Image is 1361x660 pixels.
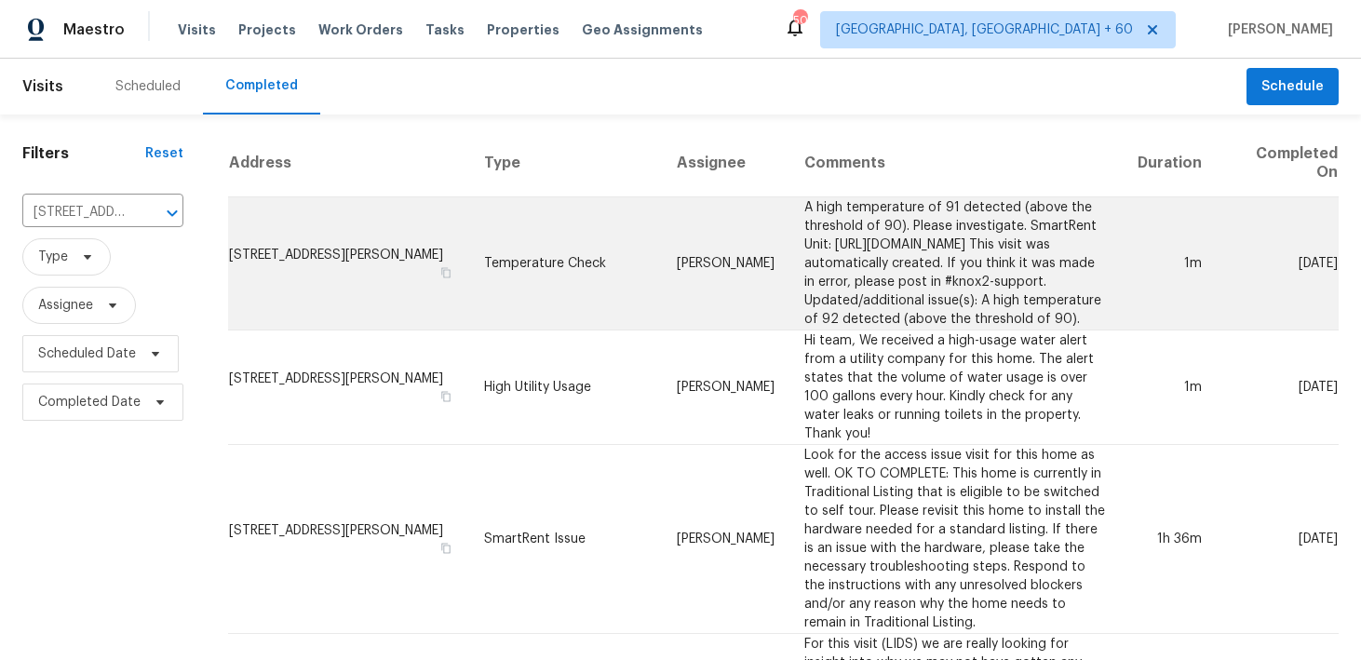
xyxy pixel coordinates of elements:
span: Schedule [1261,75,1324,99]
td: SmartRent Issue [469,445,662,634]
div: Scheduled [115,77,181,96]
span: [GEOGRAPHIC_DATA], [GEOGRAPHIC_DATA] + 60 [836,20,1133,39]
input: Search for an address... [22,198,131,227]
button: Open [159,200,185,226]
td: A high temperature of 91 detected (above the threshold of 90). Please investigate. SmartRent Unit... [789,197,1123,330]
button: Copy Address [438,388,454,405]
div: Completed [225,76,298,95]
th: Type [469,129,662,197]
td: Look for the access issue visit for this home as well. OK TO COMPLETE: This home is currently in ... [789,445,1123,634]
td: [STREET_ADDRESS][PERSON_NAME] [228,330,469,445]
td: [DATE] [1217,445,1339,634]
td: 1m [1123,197,1217,330]
td: 1m [1123,330,1217,445]
span: Visits [22,66,63,107]
button: Copy Address [438,264,454,281]
td: [STREET_ADDRESS][PERSON_NAME] [228,445,469,634]
td: 1h 36m [1123,445,1217,634]
span: Projects [238,20,296,39]
span: Tasks [425,23,465,36]
span: Maestro [63,20,125,39]
span: Assignee [38,296,93,315]
button: Schedule [1246,68,1339,106]
td: High Utility Usage [469,330,662,445]
td: Hi team, We received a high-usage water alert from a utility company for this home. The alert sta... [789,330,1123,445]
span: Visits [178,20,216,39]
th: Comments [789,129,1123,197]
span: Type [38,248,68,266]
td: [DATE] [1217,330,1339,445]
th: Address [228,129,469,197]
div: 505 [793,11,806,30]
td: [STREET_ADDRESS][PERSON_NAME] [228,197,469,330]
span: Properties [487,20,559,39]
th: Completed On [1217,129,1339,197]
h1: Filters [22,144,145,163]
td: Temperature Check [469,197,662,330]
span: Completed Date [38,393,141,411]
span: Geo Assignments [582,20,703,39]
span: [PERSON_NAME] [1220,20,1333,39]
span: Scheduled Date [38,344,136,363]
th: Duration [1123,129,1217,197]
button: Copy Address [438,540,454,557]
div: Reset [145,144,183,163]
th: Assignee [662,129,789,197]
td: [PERSON_NAME] [662,445,789,634]
td: [PERSON_NAME] [662,330,789,445]
td: [DATE] [1217,197,1339,330]
td: [PERSON_NAME] [662,197,789,330]
span: Work Orders [318,20,403,39]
